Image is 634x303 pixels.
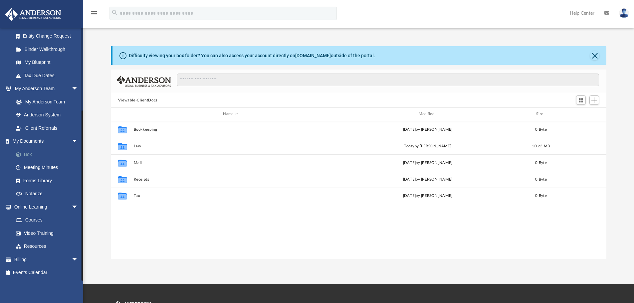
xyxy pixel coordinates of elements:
[129,52,375,59] div: Difficulty viewing your box folder? You can also access your account directly on outside of the p...
[9,174,85,187] a: Forms Library
[133,194,327,198] button: Tax
[330,176,525,182] div: [DATE] by [PERSON_NAME]
[295,53,331,58] a: [DOMAIN_NAME]
[557,111,604,117] div: id
[9,30,88,43] a: Entity Change Request
[5,135,88,148] a: My Documentsarrow_drop_down
[72,82,85,96] span: arrow_drop_down
[133,127,327,132] button: Bookkeeping
[5,253,88,266] a: Billingarrow_drop_down
[133,111,327,117] div: Name
[9,56,85,69] a: My Blueprint
[330,160,525,166] div: [DATE] by [PERSON_NAME]
[9,214,85,227] a: Courses
[404,144,414,148] span: today
[111,121,607,259] div: grid
[114,111,130,117] div: id
[330,111,525,117] div: Modified
[528,111,554,117] div: Size
[9,108,85,122] a: Anderson System
[9,161,88,174] a: Meeting Minutes
[590,51,599,60] button: Close
[589,95,599,105] button: Add
[535,194,547,198] span: 0 Byte
[5,200,85,214] a: Online Learningarrow_drop_down
[118,97,157,103] button: Viewable-ClientDocs
[72,200,85,214] span: arrow_drop_down
[133,177,327,182] button: Receipts
[535,127,547,131] span: 0 Byte
[330,126,525,132] div: [DATE] by [PERSON_NAME]
[9,227,82,240] a: Video Training
[72,135,85,148] span: arrow_drop_down
[9,187,88,201] a: Notarize
[133,161,327,165] button: Mail
[9,240,85,253] a: Resources
[5,266,88,279] a: Events Calendar
[9,148,88,161] a: Box
[9,95,82,108] a: My Anderson Team
[5,82,85,95] a: My Anderson Teamarrow_drop_down
[532,144,550,148] span: 10.23 MB
[177,74,599,86] input: Search files and folders
[3,8,63,21] img: Anderson Advisors Platinum Portal
[9,43,88,56] a: Binder Walkthrough
[90,13,98,17] a: menu
[330,193,525,199] div: [DATE] by [PERSON_NAME]
[9,69,88,82] a: Tax Due Dates
[576,95,586,105] button: Switch to Grid View
[72,253,85,266] span: arrow_drop_down
[619,8,629,18] img: User Pic
[9,121,85,135] a: Client Referrals
[90,9,98,17] i: menu
[133,144,327,148] button: Law
[535,177,547,181] span: 0 Byte
[535,161,547,164] span: 0 Byte
[111,9,118,16] i: search
[330,143,525,149] div: by [PERSON_NAME]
